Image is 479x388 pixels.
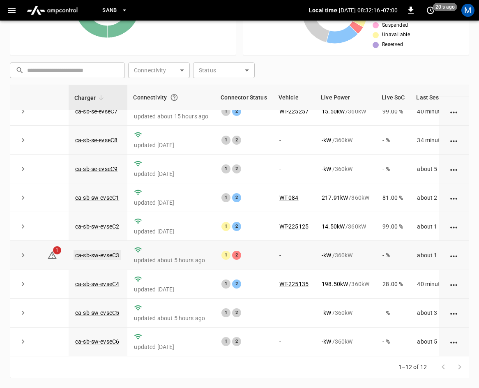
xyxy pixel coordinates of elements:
td: 99.00 % [376,97,410,126]
a: ca-sb-se-evseC9 [75,166,117,172]
button: expand row [17,335,29,348]
td: about 5 hours ago [410,328,472,356]
p: updated about 15 hours ago [134,112,208,120]
button: expand row [17,278,29,290]
p: 217.91 kW [322,194,348,202]
div: 1 [221,308,230,317]
div: / 360 kW [322,222,369,231]
td: - [273,328,315,356]
div: 2 [232,222,241,231]
div: action cell options [449,251,459,259]
th: Live Power [315,85,376,110]
td: - % [376,299,410,328]
div: action cell options [449,222,459,231]
p: 1–12 of 12 [398,363,427,371]
td: - % [376,328,410,356]
th: Connector Status [215,85,272,110]
div: / 360 kW [322,107,369,115]
a: ca-sb-sw-evseC1 [75,194,119,201]
a: ca-sb-se-evseC8 [75,137,117,143]
div: 1 [221,107,230,116]
td: - [273,299,315,328]
a: ca-sb-sw-evseC3 [74,250,121,260]
div: action cell options [449,309,459,317]
a: WT-225257 [279,108,309,115]
a: ca-sb-sw-evseC4 [75,281,119,287]
div: / 360 kW [322,165,369,173]
p: updated [DATE] [134,141,208,149]
td: 81.00 % [376,183,410,212]
p: - kW [322,309,331,317]
td: - [273,241,315,270]
span: 1 [53,246,61,254]
p: 14.50 kW [322,222,345,231]
div: action cell options [449,194,459,202]
div: 2 [232,107,241,116]
button: Connection between the charger and our software. [167,90,182,105]
td: - % [376,241,410,270]
p: updated [DATE] [134,285,208,293]
td: 40 minutes ago [410,270,472,299]
p: - kW [322,337,331,346]
a: ca-sb-sw-evseC5 [75,309,119,316]
button: expand row [17,134,29,146]
div: / 360 kW [322,337,369,346]
p: [DATE] 08:32:16 -07:00 [339,6,398,14]
th: Last Session [410,85,472,110]
span: SanB [102,6,117,15]
p: Local time [309,6,337,14]
td: about 1 hour ago [410,241,472,270]
td: - % [376,126,410,155]
div: 2 [232,251,241,260]
a: ca-sb-sw-evseC2 [75,223,119,230]
a: WT-225135 [279,281,309,287]
div: action cell options [449,136,459,144]
a: WT-225125 [279,223,309,230]
td: 40 minutes ago [410,97,472,126]
span: Reserved [382,41,403,49]
p: 198.50 kW [322,280,348,288]
div: action cell options [449,79,459,87]
td: - [273,155,315,183]
button: expand row [17,307,29,319]
td: - [273,126,315,155]
div: 1 [221,222,230,231]
p: updated [DATE] [134,199,208,207]
td: 28.00 % [376,270,410,299]
p: - kW [322,136,331,144]
p: 15.50 kW [322,107,345,115]
button: expand row [17,220,29,233]
a: WT-084 [279,194,299,201]
div: 1 [221,193,230,202]
div: action cell options [449,280,459,288]
div: Connectivity [133,90,209,105]
button: expand row [17,163,29,175]
p: updated [DATE] [134,227,208,236]
div: 1 [221,251,230,260]
th: Live SoC [376,85,410,110]
div: / 360 kW [322,194,369,202]
td: 99.00 % [376,212,410,241]
span: Charger [74,93,106,103]
div: 1 [221,164,230,173]
span: Suspended [382,21,408,30]
div: 2 [232,164,241,173]
a: 1 [47,252,57,258]
div: action cell options [449,165,459,173]
div: 2 [232,279,241,289]
div: action cell options [449,337,459,346]
div: 2 [232,136,241,145]
td: 34 minutes ago [410,126,472,155]
span: 20 s ago [433,3,457,11]
div: profile-icon [461,4,474,17]
div: / 360 kW [322,280,369,288]
td: about 5 hours ago [410,155,472,183]
a: ca-sb-se-evseC7 [75,108,117,115]
div: action cell options [449,107,459,115]
button: expand row [17,192,29,204]
div: / 360 kW [322,136,369,144]
img: ampcontrol.io logo [23,2,81,18]
div: 1 [221,136,230,145]
p: updated about 5 hours ago [134,256,208,264]
td: - % [376,155,410,183]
